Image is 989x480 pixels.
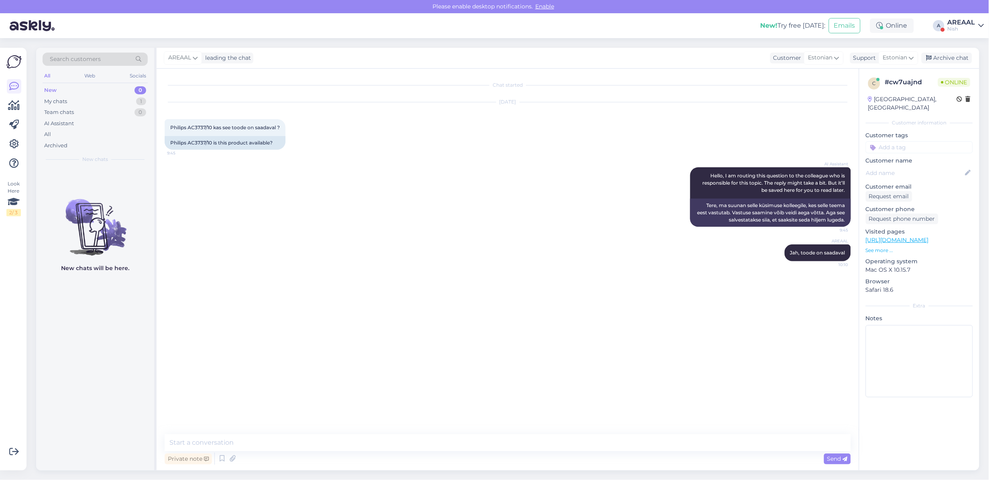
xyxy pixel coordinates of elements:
[933,20,944,31] div: A
[43,71,52,81] div: All
[533,3,557,10] span: Enable
[165,136,285,150] div: Philips AC3737/10 is this product available?
[866,205,973,214] p: Customer phone
[6,180,21,216] div: Look Here
[83,71,97,81] div: Web
[44,86,57,94] div: New
[827,455,848,462] span: Send
[850,54,876,62] div: Support
[866,214,938,224] div: Request phone number
[866,266,973,274] p: Mac OS X 10.15.7
[866,169,964,177] input: Add name
[128,71,148,81] div: Socials
[6,209,21,216] div: 2 / 3
[948,19,975,26] div: AREAAL
[866,236,929,244] a: [URL][DOMAIN_NAME]
[770,54,801,62] div: Customer
[866,257,973,266] p: Operating system
[202,54,251,62] div: leading the chat
[36,185,154,257] img: No chats
[135,86,146,94] div: 0
[948,19,984,32] a: AREAALNish
[883,53,907,62] span: Estonian
[136,98,146,106] div: 1
[866,286,973,294] p: Safari 18.6
[938,78,971,87] span: Online
[866,141,973,153] input: Add a tag
[167,150,197,156] span: 9:45
[50,55,101,63] span: Search customers
[866,119,973,126] div: Customer information
[44,98,67,106] div: My chats
[165,98,851,106] div: [DATE]
[818,238,848,244] span: AREAAL
[868,95,957,112] div: [GEOGRAPHIC_DATA], [GEOGRAPHIC_DATA]
[690,199,851,227] div: Tere, ma suunan selle küsimuse kolleegile, kes selle teema eest vastutab. Vastuse saamine võib ve...
[870,18,914,33] div: Online
[866,183,973,191] p: Customer email
[168,53,191,62] span: AREAAL
[829,18,861,33] button: Emails
[948,26,975,32] div: Nish
[885,77,938,87] div: # cw7uajnd
[922,53,972,63] div: Archive chat
[866,157,973,165] p: Customer name
[82,156,108,163] span: New chats
[6,54,22,69] img: Askly Logo
[761,22,778,29] b: New!
[866,131,973,140] p: Customer tags
[61,264,129,273] p: New chats will be here.
[44,130,51,138] div: All
[135,108,146,116] div: 0
[808,53,833,62] span: Estonian
[818,161,848,167] span: AI Assistant
[818,262,848,268] span: 10:10
[866,247,973,254] p: See more ...
[165,454,212,464] div: Private note
[866,302,973,309] div: Extra
[866,314,973,323] p: Notes
[761,21,826,31] div: Try free [DATE]:
[866,228,973,236] p: Visited pages
[165,81,851,89] div: Chat started
[44,142,67,150] div: Archived
[818,227,848,233] span: 9:45
[44,108,74,116] div: Team chats
[44,120,74,128] div: AI Assistant
[703,173,846,193] span: Hello, I am routing this question to the colleague who is responsible for this topic. The reply m...
[873,80,876,86] span: c
[790,250,845,256] span: Jah, toode on saadaval
[866,277,973,286] p: Browser
[170,124,280,130] span: Philips AC3737/10 kas see toode on saadaval ?
[866,191,912,202] div: Request email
